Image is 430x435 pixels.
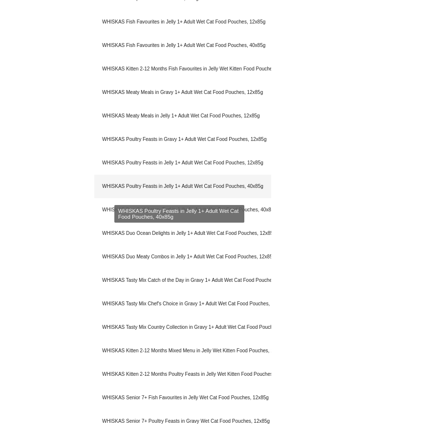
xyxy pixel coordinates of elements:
[94,175,271,198] div: WHISKAS Poultry Feasts in Jelly 1+ Adult Wet Cat Food Pouches, 40x85g
[94,151,271,175] div: WHISKAS Poultry Feasts in Jelly 1+ Adult Wet Cat Food Pouches, 12x85g
[94,10,271,34] div: WHISKAS Fish Favourites in Jelly 1+ Adult Wet Cat Food Pouches, 12x85g
[94,269,271,292] div: WHISKAS Tasty Mix Catch of the Day in Gravy 1+ Adult Wet Cat Food Pouches, 12x85g
[94,410,271,433] div: WHISKAS Senior 7+ Poultry Feasts in Gravy Wet Cat Food Pouches, 12x85g
[94,34,271,57] div: WHISKAS Fish Favourites in Jelly 1+ Adult Wet Cat Food Pouches, 40x85g
[94,57,271,81] div: WHISKAS Kitten 2-12 Months Fish Favourites in Jelly Wet Kitten Food Pouches, 12x85g
[94,363,271,386] div: WHISKAS Kitten 2-12 Months Poultry Feasts in Jelly Wet Kitten Food Pouches, 12x85g
[94,292,271,316] div: WHISKAS Tasty Mix Chef's Choice in Gravy 1+ Adult Wet Cat Food Pouches, 12x85g
[94,316,271,339] div: WHISKAS Tasty Mix Country Collection in Gravy 1+ Adult Wet Cat Food Pouches, 12x85g
[94,104,271,128] div: WHISKAS Meaty Meals in Jelly 1+ Adult Wet Cat Food Pouches, 12x85g
[94,81,271,104] div: WHISKAS Meaty Meals in Gravy 1+ Adult Wet Cat Food Pouches, 12x85g
[94,222,271,245] div: WHISKAS Duo Ocean Delights in Jelly 1+ Adult Wet Cat Food Pouches, 12x85g
[94,339,271,363] div: WHISKAS Kitten 2-12 Months Mixed Menu in Jelly Wet Kitten Food Pouches, 12x85g
[94,128,271,151] div: WHISKAS Poultry Feasts in Gravy 1+ Adult Wet Cat Food Pouches, 12x85g
[94,386,271,410] div: WHISKAS Senior 7+ Fish Favourites in Jelly Wet Cat Food Pouches, 12x85g
[94,198,271,222] div: WHISKAS Duo Surf &amp; Turf in Jelly 1+ Adult Wet Cat Food Pouches, 40x85g
[94,245,271,269] div: WHISKAS Duo Meaty Combos in Jelly 1+ Adult Wet Cat Food Pouches, 12x85g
